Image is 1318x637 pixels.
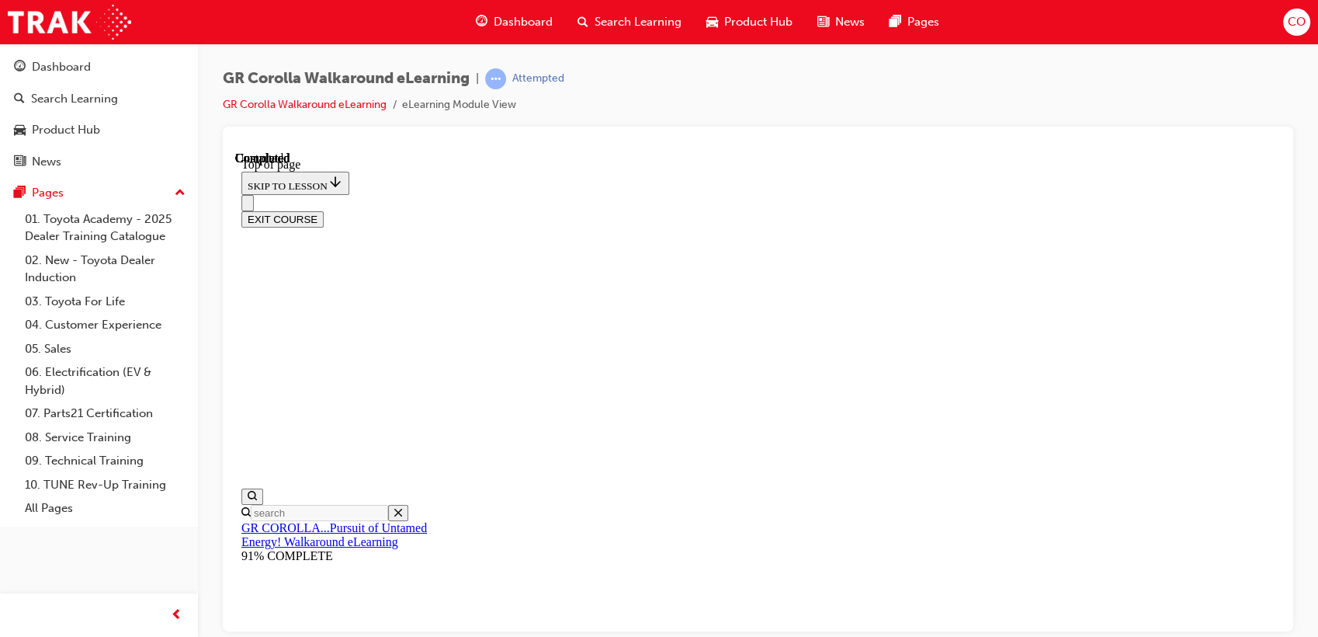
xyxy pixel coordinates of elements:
a: 09. Technical Training [19,449,192,473]
span: SKIP TO LESSON [12,29,108,40]
a: 02. New - Toyota Dealer Induction [19,249,192,290]
span: news-icon [817,12,829,32]
button: Close search menu [153,353,173,370]
span: search-icon [577,12,588,32]
span: pages-icon [14,186,26,200]
button: DashboardSearch LearningProduct HubNews [6,50,192,179]
div: Search Learning [31,90,118,108]
span: up-icon [175,183,186,204]
button: SKIP TO LESSON [6,20,114,44]
a: car-iconProduct Hub [694,6,805,38]
a: 01. Toyota Academy - 2025 Dealer Training Catalogue [19,207,192,249]
a: news-iconNews [805,6,877,38]
a: GR Corolla Walkaround eLearning [223,98,387,111]
a: News [6,148,192,176]
span: Product Hub [724,13,793,31]
a: pages-iconPages [877,6,952,38]
span: prev-icon [171,606,182,625]
span: News [835,13,865,31]
span: pages-icon [890,12,901,32]
a: 06. Electrification (EV & Hybrid) [19,360,192,402]
a: 05. Sales [19,337,192,361]
div: Attempted [512,71,564,86]
a: Dashboard [6,53,192,82]
a: 03. Toyota For Life [19,290,192,314]
span: Search Learning [595,13,682,31]
a: search-iconSearch Learning [565,6,694,38]
a: Search Learning [6,85,192,113]
span: search-icon [14,92,25,106]
input: Search [16,353,153,370]
span: GR Corolla Walkaround eLearning [223,70,470,88]
button: Open search menu [6,337,28,353]
button: Close navigation menu [6,44,19,60]
button: EXIT COURSE [6,60,88,76]
div: News [32,153,61,171]
span: guage-icon [476,12,487,32]
div: Top of page [6,6,1039,20]
span: news-icon [14,155,26,169]
a: All Pages [19,496,192,520]
span: guage-icon [14,61,26,75]
a: 07. Parts21 Certification [19,402,192,426]
a: guage-iconDashboard [463,6,565,38]
span: CO [1288,13,1306,31]
a: 10. TUNE Rev-Up Training [19,473,192,497]
button: CO [1283,9,1310,36]
span: car-icon [14,124,26,137]
button: Pages [6,179,192,207]
div: Product Hub [32,121,100,139]
li: eLearning Module View [402,96,516,114]
a: Product Hub [6,116,192,144]
div: Pages [32,184,64,202]
a: GR COROLLA...Pursuit of Untamed Energy! Walkaround eLearning [6,370,192,397]
div: 91% COMPLETE [6,398,210,412]
a: 04. Customer Experience [19,313,192,337]
span: Pages [907,13,939,31]
span: learningRecordVerb_ATTEMPT-icon [485,68,506,89]
img: Trak [8,5,131,40]
div: Dashboard [32,58,91,76]
span: | [476,70,479,88]
a: 08. Service Training [19,426,192,450]
span: Dashboard [494,13,553,31]
span: car-icon [706,12,718,32]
